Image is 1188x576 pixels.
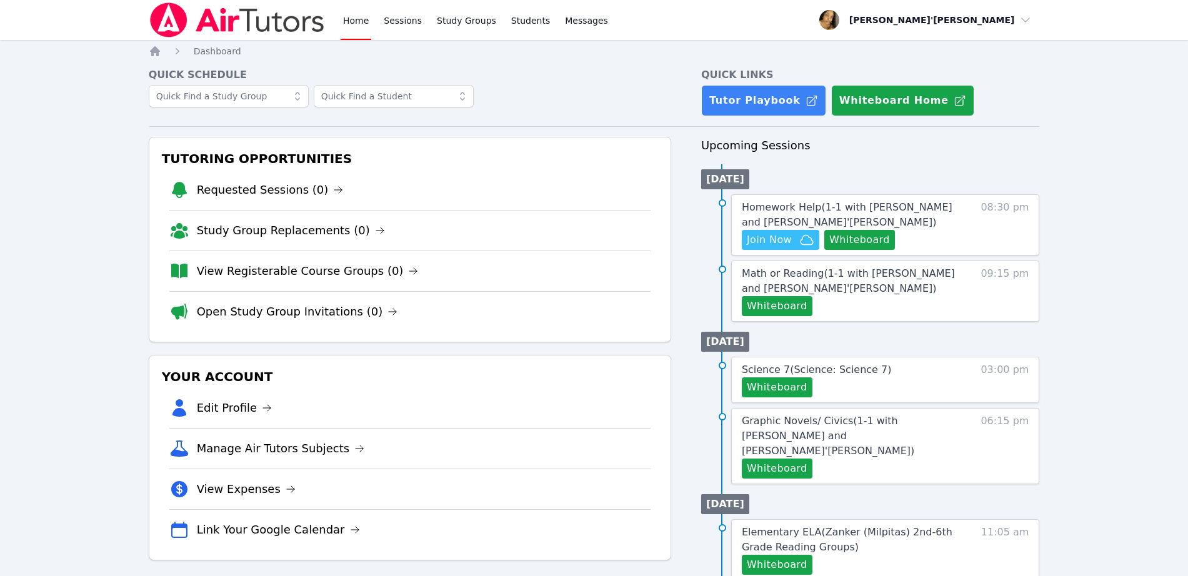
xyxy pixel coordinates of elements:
[194,45,241,57] a: Dashboard
[197,222,385,239] a: Study Group Replacements (0)
[565,14,608,27] span: Messages
[197,262,419,280] a: View Registerable Course Groups (0)
[981,414,1029,479] span: 06:15 pm
[981,362,1029,397] span: 03:00 pm
[742,555,812,575] button: Whiteboard
[197,521,360,539] a: Link Your Google Calendar
[197,440,365,457] a: Manage Air Tutors Subjects
[742,377,812,397] button: Whiteboard
[701,494,749,514] li: [DATE]
[701,67,1040,82] h4: Quick Links
[742,296,812,316] button: Whiteboard
[197,480,296,498] a: View Expenses
[701,169,749,189] li: [DATE]
[742,526,952,553] span: Elementary ELA ( Zanker (Milpitas) 2nd-6th Grade Reading Groups )
[159,147,661,170] h3: Tutoring Opportunities
[197,181,344,199] a: Requested Sessions (0)
[742,362,892,377] a: Science 7(Science: Science 7)
[149,45,1040,57] nav: Breadcrumb
[701,85,826,116] a: Tutor Playbook
[742,266,957,296] a: Math or Reading(1-1 with [PERSON_NAME] and [PERSON_NAME]'[PERSON_NAME])
[742,414,957,459] a: Graphic Novels/ Civics(1-1 with [PERSON_NAME] and [PERSON_NAME]'[PERSON_NAME])
[149,67,671,82] h4: Quick Schedule
[314,85,474,107] input: Quick Find a Student
[742,200,957,230] a: Homework Help(1-1 with [PERSON_NAME] and [PERSON_NAME]'[PERSON_NAME])
[742,201,952,228] span: Homework Help ( 1-1 with [PERSON_NAME] and [PERSON_NAME]'[PERSON_NAME] )
[742,267,955,294] span: Math or Reading ( 1-1 with [PERSON_NAME] and [PERSON_NAME]'[PERSON_NAME] )
[149,85,309,107] input: Quick Find a Study Group
[701,332,749,352] li: [DATE]
[197,303,398,320] a: Open Study Group Invitations (0)
[742,459,812,479] button: Whiteboard
[159,365,661,388] h3: Your Account
[981,200,1029,250] span: 08:30 pm
[981,266,1029,316] span: 09:15 pm
[824,230,895,250] button: Whiteboard
[149,2,326,37] img: Air Tutors
[701,137,1040,154] h3: Upcoming Sessions
[742,230,819,250] button: Join Now
[747,232,792,247] span: Join Now
[831,85,974,116] button: Whiteboard Home
[742,415,914,457] span: Graphic Novels/ Civics ( 1-1 with [PERSON_NAME] and [PERSON_NAME]'[PERSON_NAME] )
[194,46,241,56] span: Dashboard
[197,399,272,417] a: Edit Profile
[742,525,957,555] a: Elementary ELA(Zanker (Milpitas) 2nd-6th Grade Reading Groups)
[742,364,892,375] span: Science 7 ( Science: Science 7 )
[981,525,1029,575] span: 11:05 am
